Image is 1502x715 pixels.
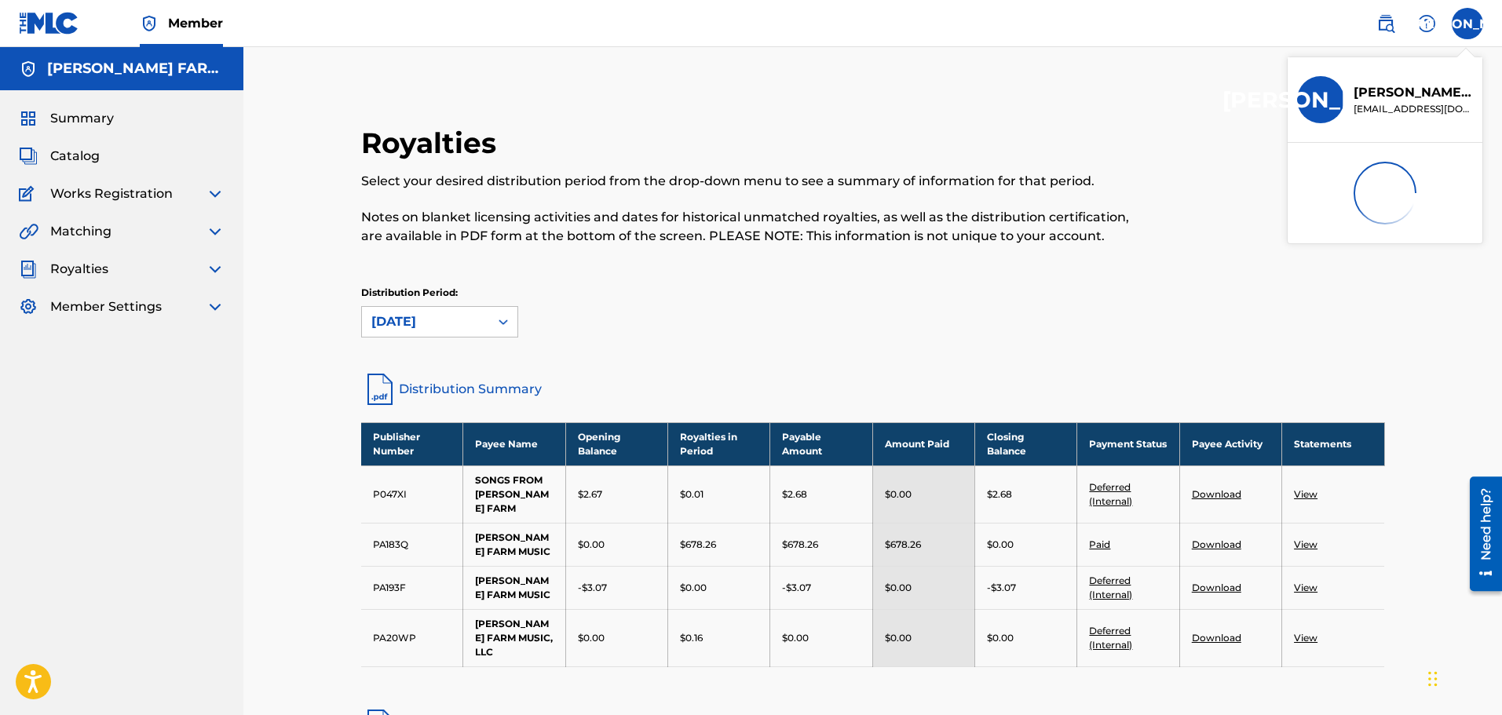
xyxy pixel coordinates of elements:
th: Payment Status [1077,422,1179,465]
img: expand [206,184,225,203]
a: Public Search [1370,8,1402,39]
span: Summary [50,109,114,128]
img: Member Settings [19,297,38,316]
a: View [1294,632,1317,644]
img: Accounts [19,60,38,78]
p: $0.00 [578,631,605,645]
th: Payee Name [463,422,565,465]
th: Payee Activity [1179,422,1281,465]
a: Deferred (Internal) [1089,481,1132,507]
a: View [1294,582,1317,593]
a: Download [1192,538,1241,550]
a: Deferred (Internal) [1089,575,1132,600]
a: View [1294,488,1317,500]
p: $2.68 [782,487,807,502]
p: $0.00 [782,631,809,645]
th: Royalties in Period [668,422,770,465]
p: $0.16 [680,631,703,645]
img: expand [206,297,225,316]
span: Member [168,14,223,32]
th: Amount Paid [872,422,974,465]
p: -$3.07 [578,581,607,595]
p: $678.26 [885,538,921,552]
div: Help [1411,8,1442,39]
td: [PERSON_NAME] FARM MUSIC, LLC [463,609,565,666]
td: PA193F [361,566,463,609]
img: preloader [1349,157,1420,228]
p: Select your desired distribution period from the drop-down menu to see a summary of information f... [361,172,1149,191]
p: $0.00 [578,538,605,552]
a: Paid [1089,538,1110,550]
span: Royalties [50,260,108,279]
p: Notes on blanket licensing activities and dates for historical unmatched royalties, as well as th... [361,208,1149,246]
th: Publisher Number [361,422,463,465]
p: $678.26 [782,538,818,552]
div: Drag [1428,655,1438,702]
th: Payable Amount [770,422,872,465]
td: [PERSON_NAME] FARM MUSIC [463,566,565,609]
th: Closing Balance [975,422,1077,465]
img: expand [206,222,225,241]
img: Catalog [19,147,38,166]
img: Top Rightsholder [140,14,159,33]
td: PA183Q [361,523,463,566]
td: [PERSON_NAME] FARM MUSIC [463,523,565,566]
span: Works Registration [50,184,173,203]
span: Member Settings [50,297,162,316]
td: P047XI [361,465,463,523]
p: -$3.07 [782,581,811,595]
p: $0.00 [885,631,912,645]
iframe: Chat Widget [1423,640,1502,715]
iframe: Resource Center [1458,470,1502,596]
img: distribution-summary-pdf [361,370,399,408]
p: tompkinsfarmhand@gmail.com [1354,102,1473,116]
p: $0.00 [987,538,1014,552]
img: Summary [19,109,38,128]
p: Distribution Period: [361,286,518,300]
span: Matching [50,222,111,241]
p: $0.00 [680,581,707,595]
a: View [1294,538,1317,550]
a: Distribution Summary [361,370,1385,408]
img: expand [206,260,225,279]
a: Download [1192,632,1241,644]
img: Matching [19,222,38,241]
a: SummarySummary [19,109,114,128]
td: PA20WP [361,609,463,666]
p: $0.00 [885,581,912,595]
p: $0.00 [987,631,1014,645]
h5: TOMPKINS FARM MUSIC, LLC [47,60,225,78]
a: Deferred (Internal) [1089,625,1132,651]
div: User Menu [1452,8,1483,39]
img: Works Registration [19,184,39,203]
div: [DATE] [371,312,480,331]
img: MLC Logo [19,12,79,35]
p: -$3.07 [987,581,1016,595]
a: CatalogCatalog [19,147,100,166]
img: search [1376,14,1395,33]
h3: [PERSON_NAME] [1222,86,1420,114]
p: $0.00 [885,487,912,502]
p: $678.26 [680,538,716,552]
th: Opening Balance [565,422,667,465]
img: Royalties [19,260,38,279]
a: Download [1192,582,1241,593]
p: Jeffrey Aber [1354,83,1473,102]
th: Statements [1282,422,1384,465]
td: SONGS FROM [PERSON_NAME] FARM [463,465,565,523]
a: Download [1192,488,1241,500]
span: Catalog [50,147,100,166]
h2: Royalties [361,126,504,161]
p: $2.68 [987,487,1012,502]
img: help [1417,14,1436,33]
p: $2.67 [578,487,602,502]
p: $0.01 [680,487,703,502]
